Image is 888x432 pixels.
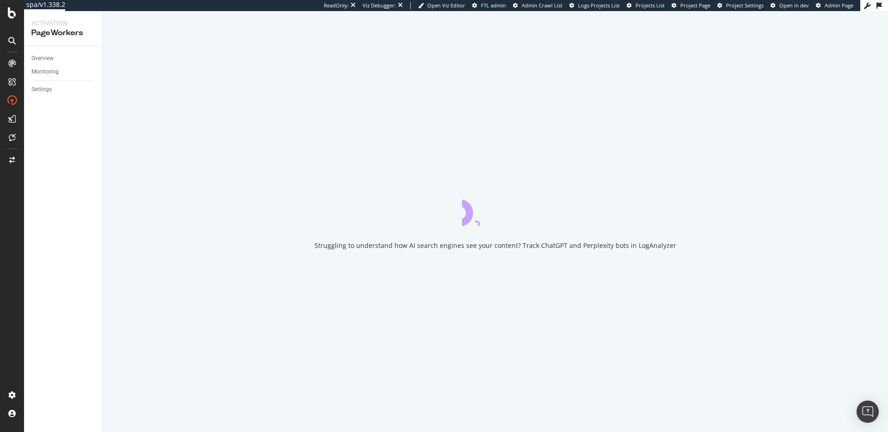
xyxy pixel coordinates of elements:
div: Struggling to understand how AI search engines see your content? Track ChatGPT and Perplexity bot... [314,241,676,250]
div: PageWorkers [31,28,95,38]
span: Open Viz Editor [427,2,465,9]
a: Settings [31,85,96,94]
span: Logs Projects List [578,2,620,9]
div: Monitoring [31,67,59,77]
a: FTL admin [472,2,506,9]
div: Viz Debugger: [363,2,396,9]
span: Admin Page [825,2,853,9]
span: Projects List [635,2,665,9]
a: Admin Crawl List [513,2,562,9]
div: Activation [31,19,95,28]
a: Open in dev [771,2,809,9]
div: animation [462,193,529,226]
div: ReadOnly: [324,2,349,9]
div: Open Intercom Messenger [857,401,879,423]
span: FTL admin [481,2,506,9]
span: Open in dev [779,2,809,9]
a: Open Viz Editor [418,2,465,9]
div: Overview [31,54,54,63]
a: Monitoring [31,67,96,77]
a: Overview [31,54,96,63]
a: Project Settings [717,2,764,9]
span: Project Settings [726,2,764,9]
span: Project Page [680,2,710,9]
a: Admin Page [816,2,853,9]
div: Settings [31,85,52,94]
a: Project Page [672,2,710,9]
span: Admin Crawl List [522,2,562,9]
a: Logs Projects List [569,2,620,9]
a: Projects List [627,2,665,9]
